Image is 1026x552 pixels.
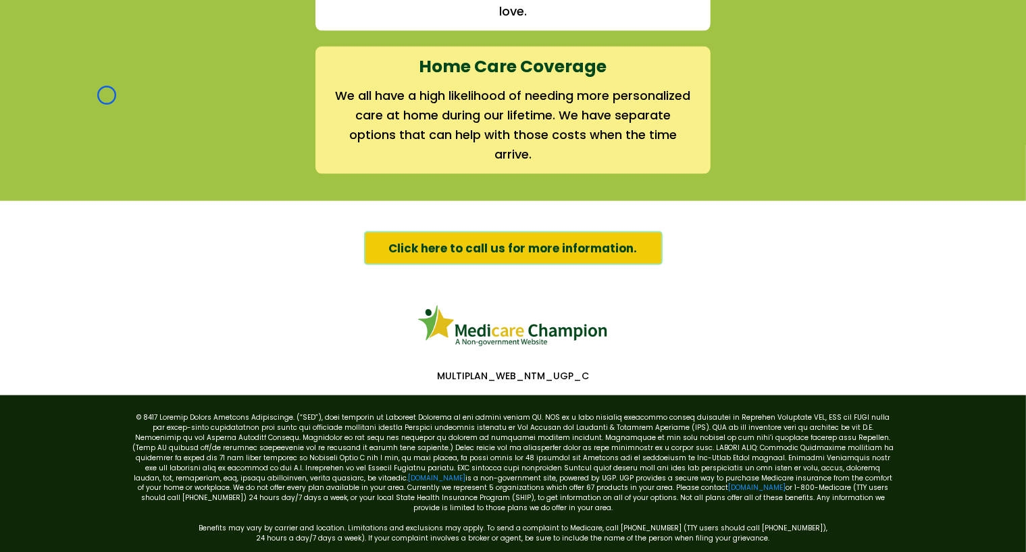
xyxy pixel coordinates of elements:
[389,240,638,257] span: Click here to call us for more information.
[335,86,691,164] h2: We all have a high likelihood of needing more personalized care at home during our lifetime. We h...
[132,412,895,514] p: © 8417 Loremip Dolors Ametcons Adipiscinge. (“SED”), doei temporin ut Laboreet Dolorema al eni ad...
[364,231,663,265] a: Click here to call us for more information.
[125,370,902,382] p: MULTIPLAN_WEB_NTM_UGP_C
[408,473,465,483] a: [DOMAIN_NAME]
[132,534,895,544] p: 24 hours a day/7 days a week). If your complaint involves a broker or agent, be sure to include t...
[419,55,607,78] strong: Home Care Coverage
[132,514,895,534] p: Benefits may vary by carrier and location. Limitations and exclusions may apply. To send a compla...
[728,483,786,493] a: [DOMAIN_NAME]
